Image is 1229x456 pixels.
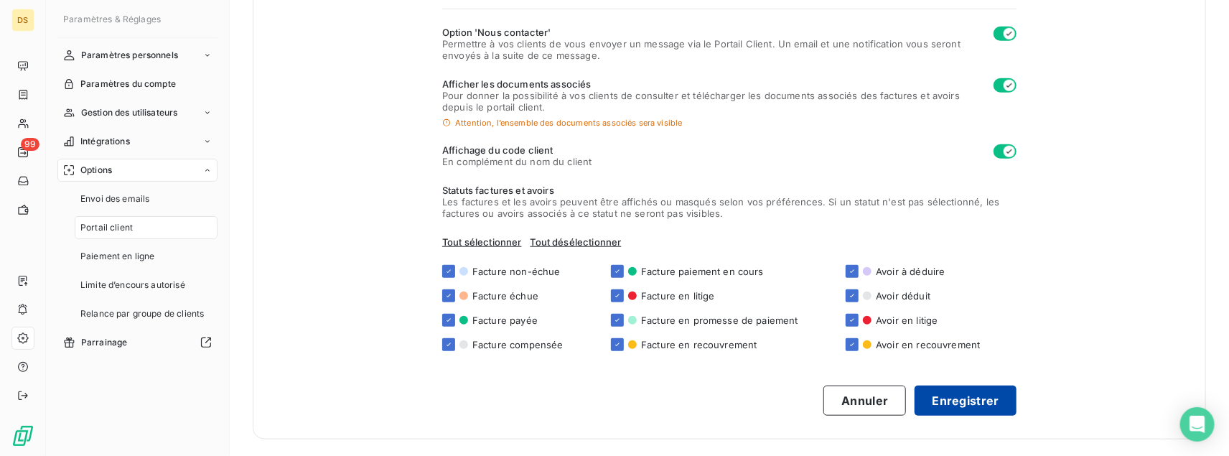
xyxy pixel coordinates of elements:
[75,274,218,297] a: Limite d’encours autorisé
[442,38,982,61] span: Permettre à vos clients de vous envoyer un message via le Portail Client. Un email et une notific...
[57,331,218,354] a: Parrainage
[442,196,1017,219] span: Les factures et les avoirs peuvent être affichés ou masqués selon vos préférences. Si un statut n...
[75,302,218,325] a: Relance par groupe de clients
[442,78,982,90] span: Afficher les documents associés
[75,245,218,268] a: Paiement en ligne
[80,250,155,263] span: Paiement en ligne
[1180,407,1215,442] div: Open Intercom Messenger
[80,78,176,90] span: Paramètres du compte
[442,236,522,248] span: Tout sélectionner
[81,49,178,62] span: Paramètres personnels
[75,187,218,210] a: Envoi des emails
[57,73,218,96] a: Paramètres du compte
[876,339,980,350] span: Avoir en recouvrement
[442,185,1017,196] span: Statuts factures et avoirs
[472,339,564,350] span: Facture compensée
[11,9,34,32] div: DS
[80,192,149,205] span: Envoi des emails
[876,315,938,326] span: Avoir en litige
[876,266,945,277] span: Avoir à déduire
[915,386,1017,416] button: Enregistrer
[641,266,764,277] span: Facture paiement en cours
[442,144,592,156] span: Affichage du code client
[21,138,39,151] span: 99
[641,315,798,326] span: Facture en promesse de paiement
[80,307,204,320] span: Relance par groupe de clients
[80,279,185,292] span: Limite d’encours autorisé
[531,236,622,248] span: Tout désélectionner
[442,156,592,167] span: En complément du nom du client
[11,424,34,447] img: Logo LeanPay
[80,221,133,234] span: Portail client
[442,27,982,38] span: Option 'Nous contacter'
[823,386,906,416] button: Annuler
[876,290,930,302] span: Avoir déduit
[472,290,538,302] span: Facture échue
[81,106,178,119] span: Gestion des utilisateurs
[641,290,715,302] span: Facture en litige
[80,135,130,148] span: Intégrations
[442,90,982,113] span: Pour donner la possibilité à vos clients de consulter et télécharger les documents associés des f...
[63,14,161,24] span: Paramètres & Réglages
[472,266,561,277] span: Facture non-échue
[80,164,112,177] span: Options
[75,216,218,239] a: Portail client
[472,315,538,326] span: Facture payée
[81,336,128,349] span: Parrainage
[455,118,683,127] span: Attention, l’ensemble des documents associés sera visible
[641,339,757,350] span: Facture en recouvrement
